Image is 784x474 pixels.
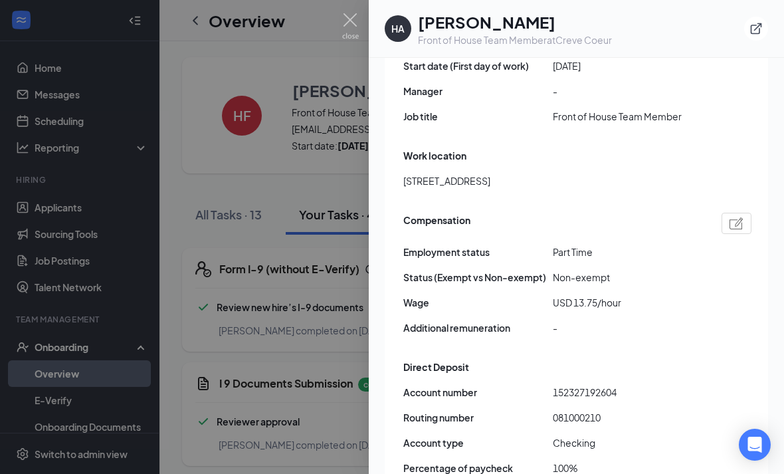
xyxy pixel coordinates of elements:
span: Account type [403,435,553,450]
span: Additional remuneration [403,320,553,335]
span: [DATE] [553,59,702,73]
span: Account number [403,385,553,400]
span: 152327192604 [553,385,702,400]
span: Front of House Team Member [553,109,702,124]
span: Job title [403,109,553,124]
span: Manager [403,84,553,98]
span: Work location [403,148,466,163]
span: Status (Exempt vs Non-exempt) [403,270,553,285]
span: 081000210 [553,410,702,425]
button: ExternalLink [744,17,768,41]
span: Direct Deposit [403,360,469,374]
span: USD 13.75/hour [553,295,702,310]
svg: ExternalLink [749,22,763,35]
span: Part Time [553,245,702,259]
span: Non-exempt [553,270,702,285]
h1: [PERSON_NAME] [418,11,612,33]
div: Open Intercom Messenger [739,429,771,461]
span: Wage [403,295,553,310]
div: Front of House Team Member at Creve Coeur [418,33,612,47]
span: Start date (First day of work) [403,59,553,73]
div: HA [391,22,405,35]
span: [STREET_ADDRESS] [403,174,490,188]
span: Checking [553,435,702,450]
span: Employment status [403,245,553,259]
span: Compensation [403,213,470,234]
span: Routing number [403,410,553,425]
span: - [553,84,702,98]
span: - [553,320,702,335]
